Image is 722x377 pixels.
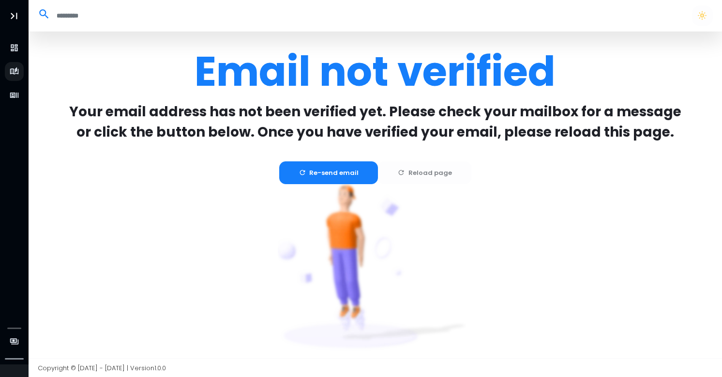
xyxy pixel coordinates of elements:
span: Copyright © [DATE] - [DATE] | Version 1.0.0 [38,363,166,372]
div: Your email address has not been verified yet. Please check your mailbox for a message or click th... [60,102,690,142]
button: Re-send email [279,161,378,185]
img: Humans [278,184,472,373]
button: Reload page [378,161,471,185]
button: Toggle Aside [5,7,23,25]
div: Email not verified [195,41,556,102]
